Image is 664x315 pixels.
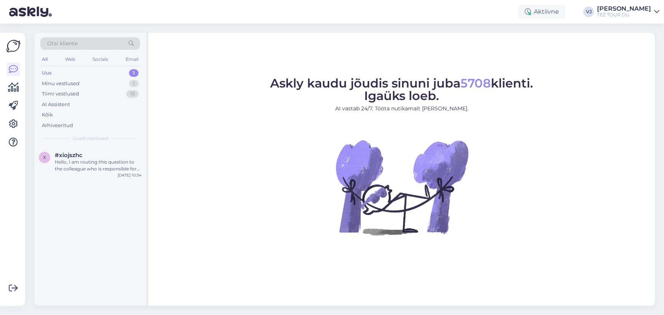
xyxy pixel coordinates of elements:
[126,90,139,98] div: 15
[42,90,79,98] div: Tiimi vestlused
[597,6,651,12] div: [PERSON_NAME]
[42,111,53,119] div: Kõik
[42,69,52,77] div: Uus
[124,54,140,64] div: Email
[73,135,108,142] span: Uued vestlused
[129,80,139,87] div: 1
[43,154,46,160] span: x
[42,101,70,108] div: AI Assistent
[597,12,651,18] div: TEZ TOUR OÜ
[6,39,21,53] img: Askly Logo
[519,5,565,19] div: Aktiivne
[47,40,78,48] span: Otsi kliente
[91,54,110,64] div: Socials
[55,159,142,172] div: Hello, I am routing this question to the colleague who is responsible for this topic. The reply m...
[40,54,49,64] div: All
[118,172,142,178] div: [DATE] 10:34
[460,76,491,91] span: 5708
[64,54,77,64] div: Web
[333,119,470,256] img: No Chat active
[583,6,594,17] div: VJ
[42,80,80,87] div: Minu vestlused
[55,152,83,159] span: #xiojszhc
[597,6,659,18] a: [PERSON_NAME]TEZ TOUR OÜ
[270,105,533,113] p: AI vastab 24/7. Tööta nutikamalt [PERSON_NAME].
[129,69,139,77] div: 1
[42,122,73,129] div: Arhiveeritud
[270,76,533,103] span: Askly kaudu jõudis sinuni juba klienti. Igaüks loeb.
